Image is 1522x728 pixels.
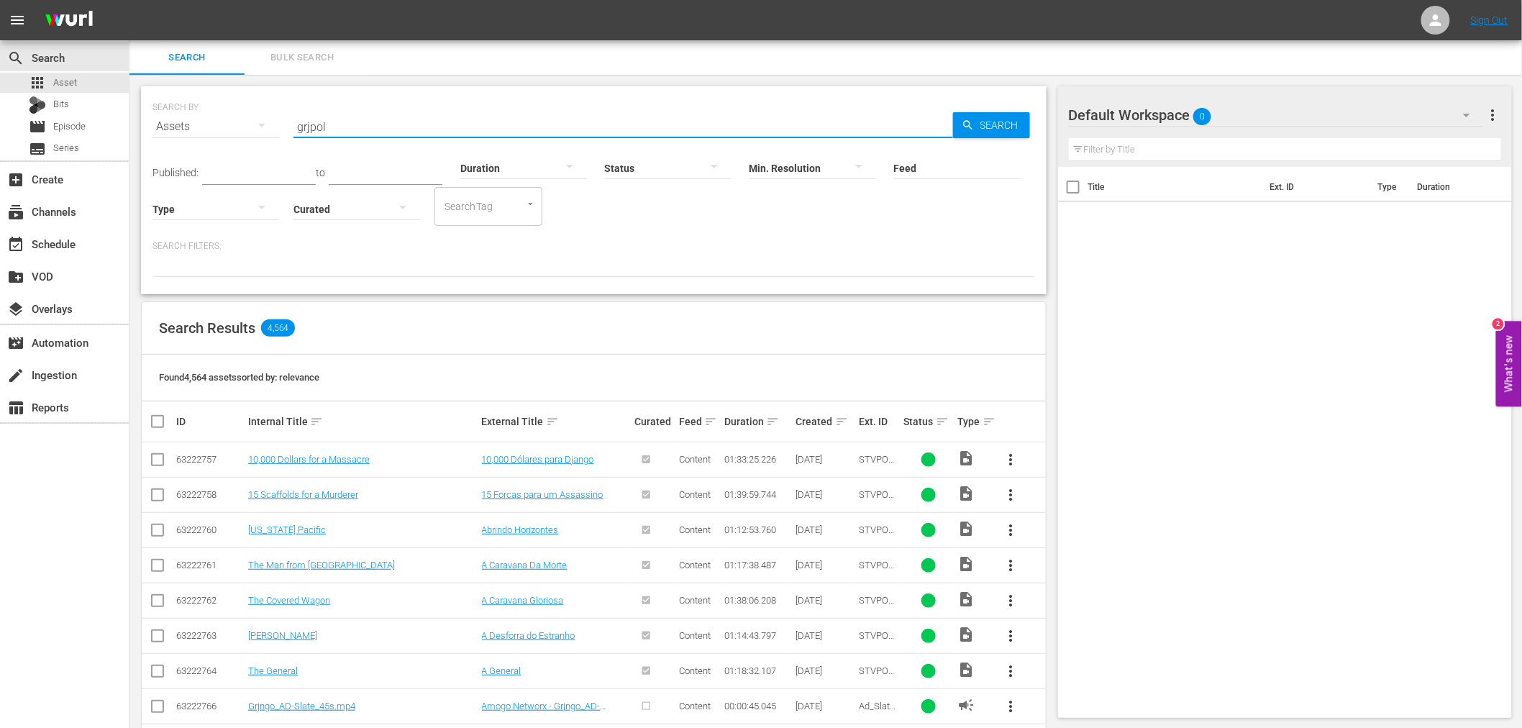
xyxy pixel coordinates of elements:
[994,478,1029,512] button: more_vert
[936,415,949,428] span: sort
[1003,592,1020,609] span: more_vert
[7,50,24,67] span: Search
[7,236,24,253] span: Schedule
[29,96,46,114] div: Bits
[958,661,975,678] span: Video
[53,97,69,112] span: Bits
[1484,106,1501,124] span: more_vert
[859,489,899,511] span: STVPOR91
[994,513,1029,547] button: more_vert
[176,701,244,711] div: 63222766
[796,524,855,535] div: [DATE]
[7,399,24,417] span: Reports
[482,560,568,570] a: A Caravana Da Morte
[958,626,975,643] span: Video
[724,630,792,641] div: 01:14:43.797
[176,454,244,465] div: 63222757
[524,197,537,211] button: Open
[248,701,355,711] a: Grjngo_AD-Slate_45s.mp4
[138,50,236,66] span: Search
[482,413,630,430] div: External Title
[29,74,46,91] span: Asset
[704,415,717,428] span: sort
[1003,698,1020,715] span: more_vert
[482,701,606,722] a: Amogo Networx - Grjngo_AD-Slate_45s.mp4
[152,167,199,178] span: Published:
[724,560,792,570] div: 01:17:38.487
[261,319,295,337] span: 4,564
[176,665,244,676] div: 63222764
[859,665,899,687] span: STVPOR97
[248,413,478,430] div: Internal Title
[248,595,330,606] a: The Covered Wagon
[859,416,899,427] div: Ext. ID
[958,591,975,608] span: Video
[482,489,603,500] a: 15 Forcas para um Assassino
[53,76,77,90] span: Asset
[1003,486,1020,504] span: more_vert
[1261,167,1369,207] th: Ext. ID
[796,595,855,606] div: [DATE]
[7,268,24,286] span: VOD
[482,454,594,465] a: 10,000 Dólares para Django
[1493,319,1504,330] div: 2
[859,595,899,616] span: STVPOR98
[1471,14,1508,26] a: Sign Out
[859,524,899,546] span: STVPOR71
[679,454,711,465] span: Content
[796,489,855,500] div: [DATE]
[994,583,1029,618] button: more_vert
[1496,322,1522,407] button: Open Feedback Widget
[994,689,1029,724] button: more_vert
[983,415,995,428] span: sort
[482,524,559,535] a: Abrindo Horizontes
[1003,557,1020,574] span: more_vert
[679,595,711,606] span: Content
[958,696,975,714] span: AD
[1193,101,1211,132] span: 0
[1003,663,1020,680] span: more_vert
[994,442,1029,477] button: more_vert
[1369,167,1408,207] th: Type
[248,665,298,676] a: The General
[53,119,86,134] span: Episode
[1408,167,1495,207] th: Duration
[859,701,899,722] span: Ad_Slate_01
[679,630,711,641] span: Content
[1088,167,1262,207] th: Title
[766,415,779,428] span: sort
[152,106,279,147] div: Assets
[176,416,244,427] div: ID
[9,12,26,29] span: menu
[1484,98,1501,132] button: more_vert
[958,555,975,573] span: Video
[904,413,954,430] div: Status
[796,560,855,570] div: [DATE]
[953,112,1030,138] button: Search
[835,415,848,428] span: sort
[859,454,899,476] span: STVPOR94
[724,595,792,606] div: 01:38:06.208
[310,415,323,428] span: sort
[679,413,719,430] div: Feed
[994,619,1029,653] button: more_vert
[796,630,855,641] div: [DATE]
[7,335,24,352] span: Automation
[176,489,244,500] div: 63222758
[724,701,792,711] div: 00:00:45.045
[29,118,46,135] span: Episode
[994,654,1029,688] button: more_vert
[7,204,24,221] span: Channels
[248,524,326,535] a: [US_STATE] Pacific
[1003,627,1020,645] span: more_vert
[176,595,244,606] div: 63222762
[679,560,711,570] span: Content
[482,630,575,641] a: A Desforra do Estranho
[248,630,317,641] a: [PERSON_NAME]
[796,413,855,430] div: Created
[29,140,46,158] span: Series
[316,167,325,178] span: to
[7,301,24,318] span: Overlays
[975,112,1030,138] span: Search
[176,560,244,570] div: 63222761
